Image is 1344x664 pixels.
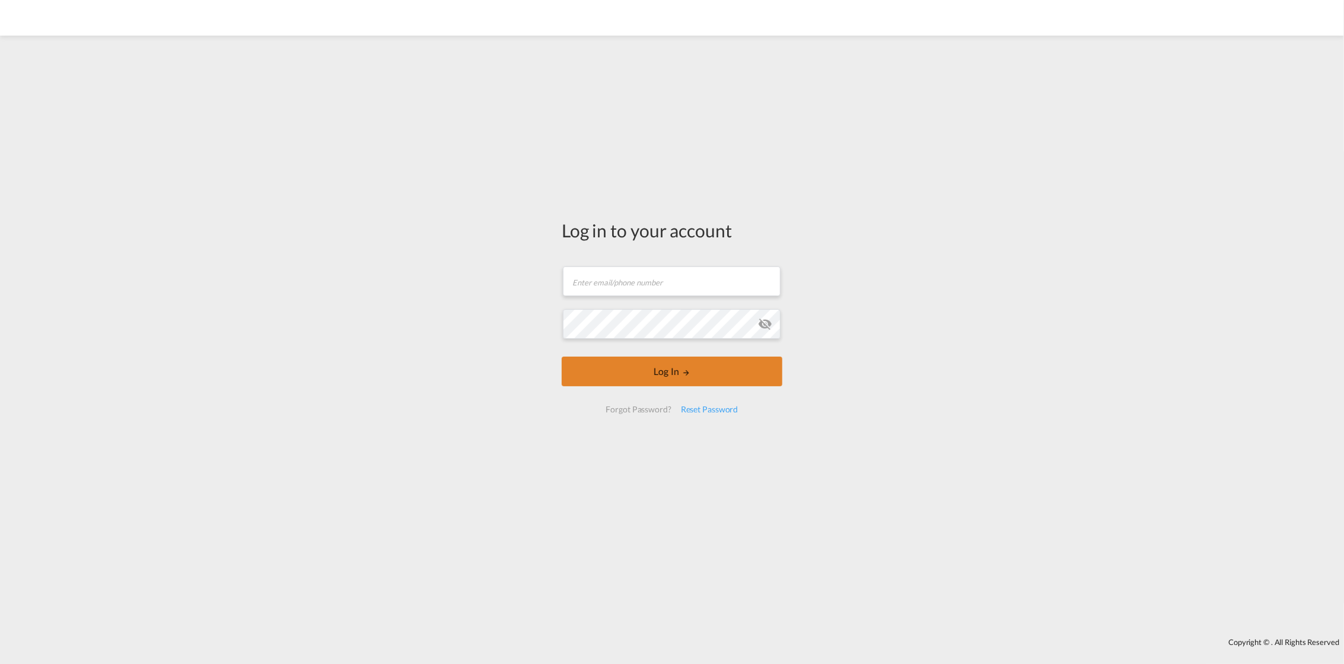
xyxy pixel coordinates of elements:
[562,357,782,386] button: LOGIN
[563,266,781,296] input: Enter email/phone number
[562,218,782,243] div: Log in to your account
[601,399,676,420] div: Forgot Password?
[758,317,772,331] md-icon: icon-eye-off
[676,399,743,420] div: Reset Password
